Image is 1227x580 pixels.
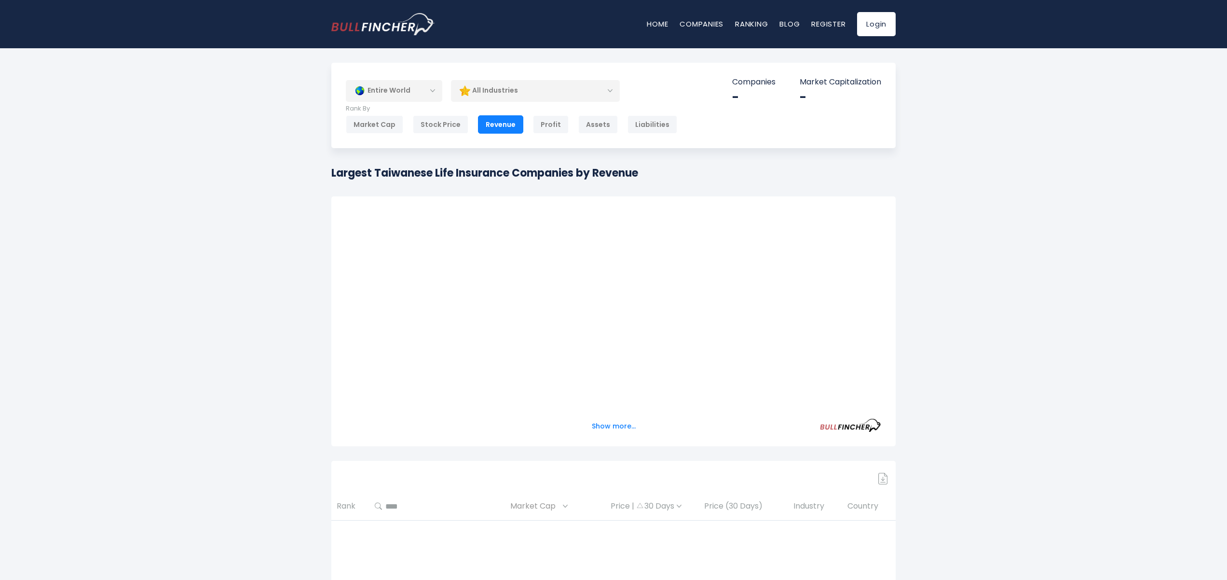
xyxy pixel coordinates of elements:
p: Market Capitalization [800,77,881,87]
div: - [800,90,881,105]
a: Ranking [735,19,768,29]
th: Price (30 Days) [699,492,788,521]
div: Entire World [346,80,442,102]
div: Profit [533,115,569,134]
a: Blog [779,19,800,29]
div: - [732,90,776,105]
div: Revenue [478,115,523,134]
p: Companies [732,77,776,87]
a: Register [811,19,845,29]
div: Price | 30 Days [599,501,694,511]
img: bullfincher logo [331,13,435,35]
a: Go to homepage [331,13,435,35]
th: Rank [331,492,369,521]
span: Market Cap [510,499,560,514]
div: Market Cap [346,115,403,134]
div: Assets [578,115,618,134]
h1: Largest Taiwanese Life Insurance Companies by Revenue [331,165,638,181]
a: Login [857,12,896,36]
a: Companies [680,19,723,29]
div: Liabilities [627,115,677,134]
div: All Industries [451,80,620,102]
button: Show more... [586,418,641,434]
a: Home [647,19,668,29]
p: Rank By [346,105,677,113]
div: Stock Price [413,115,468,134]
